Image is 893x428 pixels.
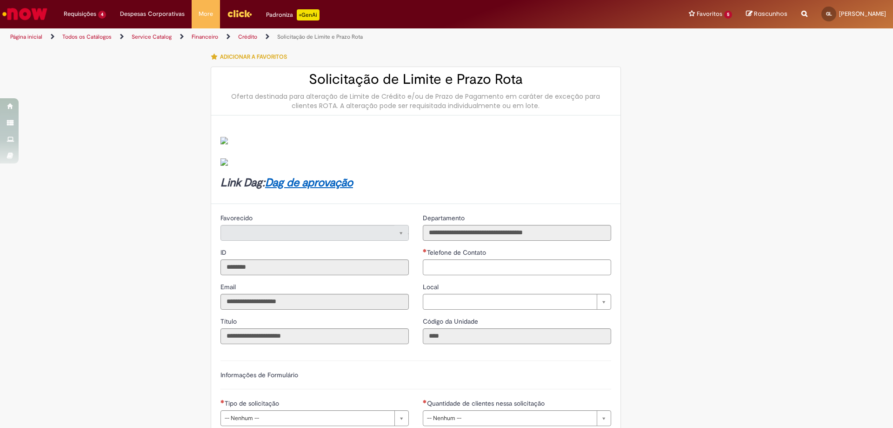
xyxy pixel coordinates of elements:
[265,176,353,190] a: Dag de aprovação
[220,317,239,326] label: Somente leitura - Título
[423,294,611,310] a: Limpar campo Local
[427,248,488,257] span: Telefone de Contato
[266,9,320,20] div: Padroniza
[423,317,480,326] label: Somente leitura - Código da Unidade
[225,399,281,408] span: Tipo de solicitação
[220,225,409,241] a: Limpar campo Favorecido
[423,259,611,275] input: Telefone de Contato
[427,399,546,408] span: Quantidade de clientes nessa solicitação
[423,213,466,223] label: Somente leitura - Departamento
[754,9,787,18] span: Rascunhos
[220,248,228,257] span: Somente leitura - ID
[277,33,363,41] a: Solicitação de Limite e Prazo Rota
[132,33,172,41] a: Service Catalog
[238,33,257,41] a: Crédito
[220,371,298,379] label: Informações de Formulário
[423,283,440,291] span: Local
[220,72,611,87] h2: Solicitação de Limite e Prazo Rota
[423,225,611,241] input: Departamento
[10,33,42,41] a: Página inicial
[211,47,292,67] button: Adicionar a Favoritos
[746,10,787,19] a: Rascunhos
[1,5,49,23] img: ServiceNow
[220,248,228,257] label: Somente leitura - ID
[62,33,112,41] a: Todos os Catálogos
[220,328,409,344] input: Título
[697,9,722,19] span: Favoritos
[220,92,611,110] div: Oferta destinada para alteração de Limite de Crédito e/ou de Prazo de Pagamento em caráter de exc...
[192,33,218,41] a: Financeiro
[839,10,886,18] span: [PERSON_NAME]
[220,137,228,144] img: sys_attachment.do
[423,400,427,403] span: Necessários
[227,7,252,20] img: click_logo_yellow_360x200.png
[199,9,213,19] span: More
[98,11,106,19] span: 4
[724,11,732,19] span: 5
[220,317,239,326] span: Somente leitura - Título
[220,158,228,166] img: sys_attachment.do
[423,317,480,326] span: Somente leitura - Código da Unidade
[423,214,466,222] span: Somente leitura - Departamento
[427,411,592,426] span: -- Nenhum --
[220,53,287,61] span: Adicionar a Favoritos
[423,328,611,344] input: Código da Unidade
[120,9,185,19] span: Despesas Corporativas
[220,214,254,222] span: Somente leitura - Favorecido
[826,11,832,17] span: GL
[423,249,427,252] span: Necessários
[225,411,390,426] span: -- Nenhum --
[64,9,96,19] span: Requisições
[297,9,320,20] p: +GenAi
[7,28,588,46] ul: Trilhas de página
[220,400,225,403] span: Necessários
[220,294,409,310] input: Email
[220,259,409,275] input: ID
[220,176,353,190] strong: Link Dag:
[220,282,238,292] label: Somente leitura - Email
